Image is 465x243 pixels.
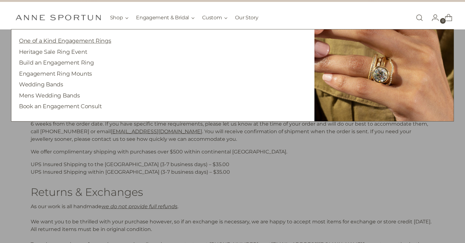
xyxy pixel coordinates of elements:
a: Open search modal [413,11,426,24]
a: Our Story [235,11,258,25]
button: Custom [202,11,227,25]
span: 0 [440,18,446,24]
a: Anne Sportun Fine Jewellery [15,15,101,21]
button: Shop [110,11,129,25]
a: Open cart modal [440,11,452,24]
a: Go to the account page [426,11,439,24]
button: Engagement & Bridal [136,11,195,25]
